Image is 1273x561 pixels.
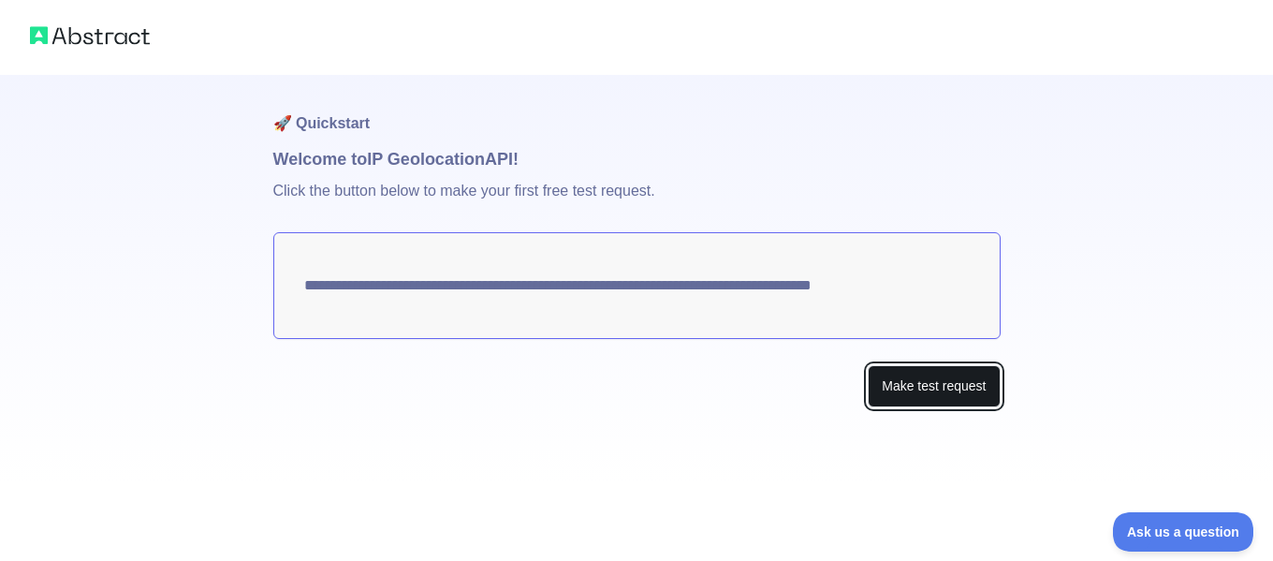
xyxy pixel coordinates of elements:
h1: Welcome to IP Geolocation API! [273,146,1001,172]
h1: 🚀 Quickstart [273,75,1001,146]
p: Click the button below to make your first free test request. [273,172,1001,232]
img: Abstract logo [30,22,150,49]
iframe: Toggle Customer Support [1113,512,1254,552]
button: Make test request [868,365,1000,407]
